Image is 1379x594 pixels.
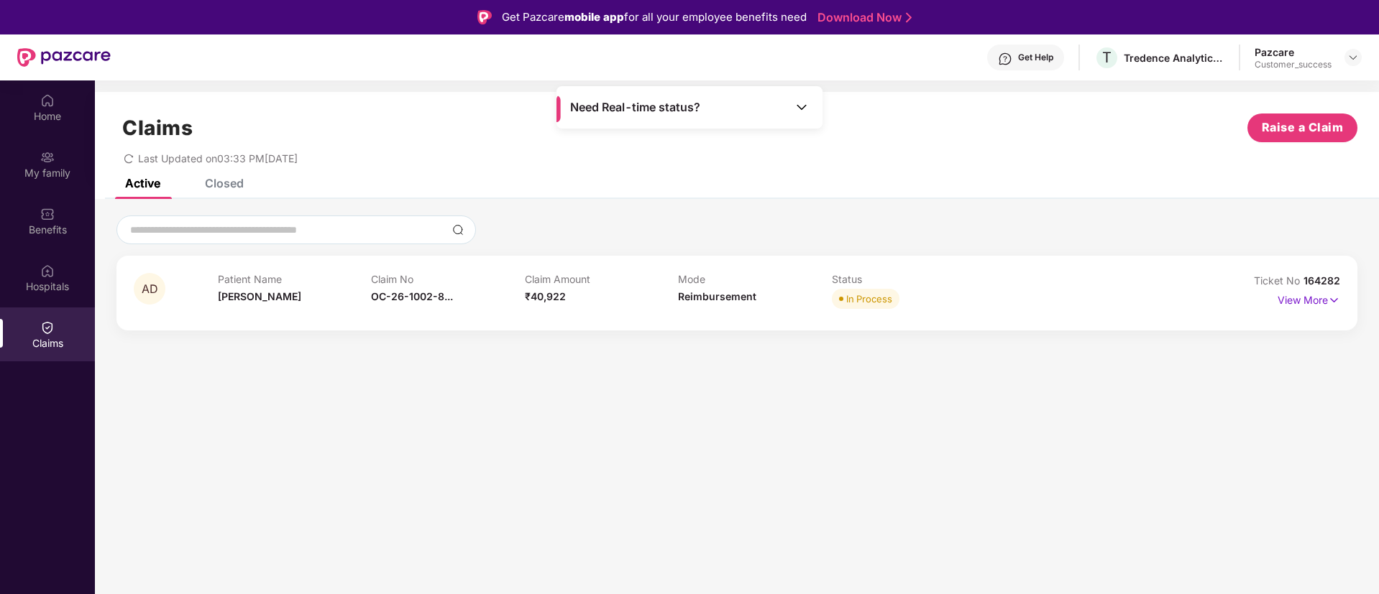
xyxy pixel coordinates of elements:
span: [PERSON_NAME] [218,290,301,302]
div: Get Help [1018,52,1053,63]
img: Toggle Icon [794,100,809,114]
a: Download Now [817,10,907,25]
div: Tredence Analytics Solutions Private Limited [1124,51,1224,65]
div: Pazcare [1255,45,1332,59]
span: Need Real-time status? [570,100,700,115]
button: Raise a Claim [1247,113,1357,142]
p: Claim Amount [525,273,679,285]
img: svg+xml;base64,PHN2ZyBpZD0iSG9zcGl0YWxzIiB4bWxucz0iaHR0cDovL3d3dy53My5vcmcvMjAwMC9zdmciIHdpZHRoPS... [40,264,55,278]
p: Status [832,273,986,285]
span: redo [124,152,134,164]
div: Active [125,176,160,190]
img: Logo [477,10,492,24]
div: Get Pazcare for all your employee benefits need [502,9,807,26]
span: OC-26-1002-8... [371,290,453,302]
div: In Process [846,292,892,306]
p: Patient Name [218,273,372,285]
img: svg+xml;base64,PHN2ZyBpZD0iSGVscC0zMngzMiIgeG1sbnM9Imh0dHA6Ly93d3cudzMub3JnLzIwMDAvc3ZnIiB3aWR0aD... [998,52,1012,66]
span: AD [142,283,158,295]
img: Stroke [906,10,912,25]
img: svg+xml;base64,PHN2ZyBpZD0iSG9tZSIgeG1sbnM9Imh0dHA6Ly93d3cudzMub3JnLzIwMDAvc3ZnIiB3aWR0aD0iMjAiIG... [40,93,55,108]
img: svg+xml;base64,PHN2ZyBpZD0iQ2xhaW0iIHhtbG5zPSJodHRwOi8vd3d3LnczLm9yZy8yMDAwL3N2ZyIgd2lkdGg9IjIwIi... [40,320,55,335]
img: svg+xml;base64,PHN2ZyB3aWR0aD0iMjAiIGhlaWdodD0iMjAiIHZpZXdCb3g9IjAgMCAyMCAyMCIgZmlsbD0ibm9uZSIgeG... [40,150,55,164]
span: Ticket No [1254,274,1304,287]
img: svg+xml;base64,PHN2ZyB4bWxucz0iaHR0cDovL3d3dy53My5vcmcvMjAwMC9zdmciIHdpZHRoPSIxNyIgaGVpZ2h0PSIxNy... [1328,292,1340,308]
img: svg+xml;base64,PHN2ZyBpZD0iRHJvcGRvd24tMzJ4MzIiIHhtbG5zPSJodHRwOi8vd3d3LnczLm9yZy8yMDAwL3N2ZyIgd2... [1347,52,1359,63]
span: 164282 [1304,274,1340,287]
img: svg+xml;base64,PHN2ZyBpZD0iU2VhcmNoLTMyeDMyIiB4bWxucz0iaHR0cDovL3d3dy53My5vcmcvMjAwMC9zdmciIHdpZH... [452,224,464,236]
div: Customer_success [1255,59,1332,70]
h1: Claims [122,116,193,140]
span: T [1102,49,1112,66]
p: Mode [678,273,832,285]
p: Claim No [371,273,525,285]
div: Closed [205,176,244,190]
span: Last Updated on 03:33 PM[DATE] [138,152,298,164]
span: Raise a Claim [1262,119,1344,136]
img: New Pazcare Logo [17,48,111,67]
span: Reimbursement [678,290,756,302]
p: View More [1278,289,1340,308]
span: ₹40,922 [525,290,566,302]
img: svg+xml;base64,PHN2ZyBpZD0iQmVuZWZpdHMiIHhtbG5zPSJodHRwOi8vd3d3LnczLm9yZy8yMDAwL3N2ZyIgd2lkdGg9Ij... [40,207,55,221]
strong: mobile app [564,10,624,24]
